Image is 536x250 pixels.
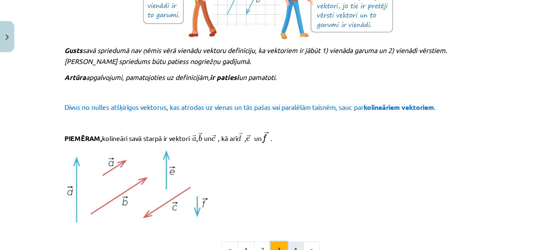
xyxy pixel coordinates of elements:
[364,103,434,112] span: kolineāriem vektoriem
[198,135,202,141] span: b
[204,134,212,142] span: un
[212,137,215,141] span: c
[64,134,102,143] span: PIEMĒRAM,
[192,135,196,141] span: →
[237,135,241,141] span: d
[239,133,243,138] span: →
[64,103,364,111] span: Divus no nulles atšķirīgus vektorus, kas atrodas uz vienas un tās pašas vai paralēlām taisnēm, sa...
[264,131,269,138] span: →
[196,134,198,142] span: ,
[64,46,83,55] span: Gusts
[5,35,9,40] img: icon-close-lesson-0947bae3869378f0d4975bcd49f059093ad1ed9edebbc8119c70593378902aed.svg
[212,135,216,141] span: →
[102,134,190,142] span: kolineāri savā starpā ir vektori
[210,73,239,82] b: ir patiesi
[64,73,86,82] span: Artūra
[247,135,251,141] span: →
[64,46,447,65] span: savā spriedumā nav ņēmis vērā vienādu vektoru definīciju, ka vektoriem ir jābūt 1) vienāda garuma...
[262,134,267,144] span: f
[198,133,202,139] span: →
[192,137,196,141] span: a
[254,134,272,142] span: un .
[218,134,237,142] span: , kā arī
[86,73,277,81] span: apgalvojumi, pamatojoties uz definīcijām, un pamatoti.
[246,137,250,141] span: e
[244,134,246,142] span: ,
[434,103,436,111] span: .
